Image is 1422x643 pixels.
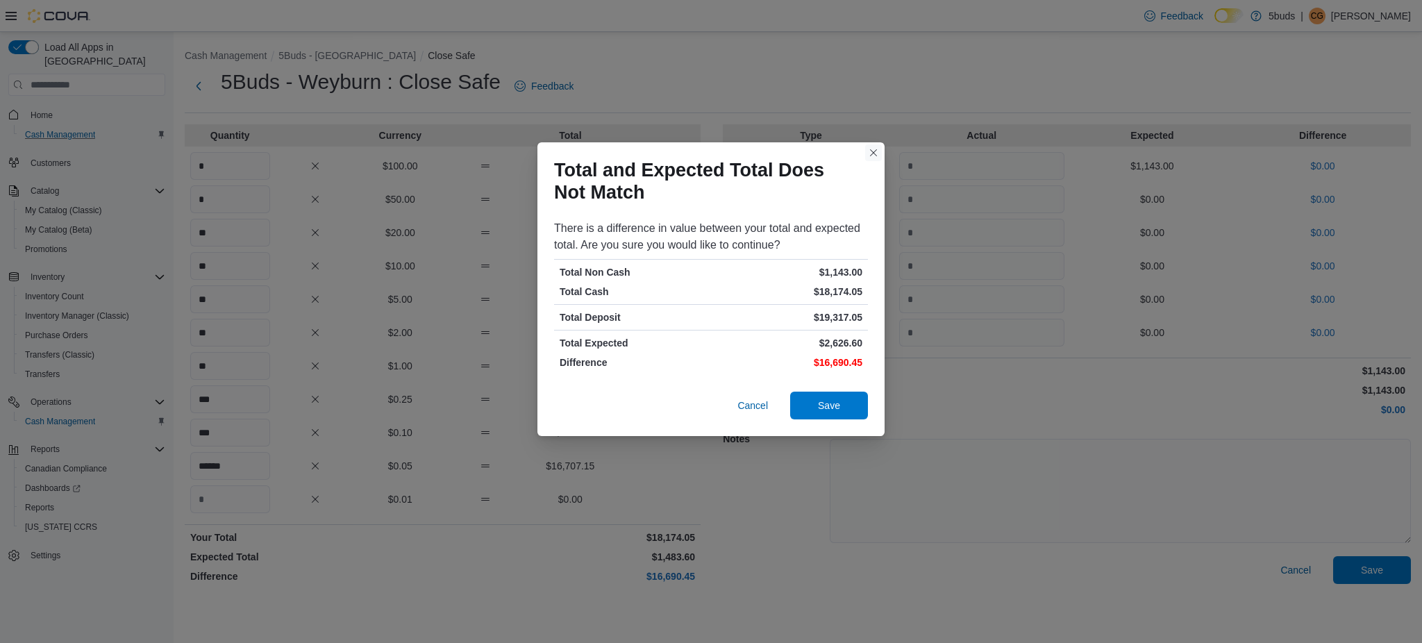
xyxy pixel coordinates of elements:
p: Difference [560,356,708,369]
h1: Total and Expected Total Does Not Match [554,159,857,203]
p: Total Expected [560,336,708,350]
button: Cancel [732,392,773,419]
button: Save [790,392,868,419]
p: Total Deposit [560,310,708,324]
p: $18,174.05 [714,285,862,299]
p: $2,626.60 [714,336,862,350]
span: Cancel [737,399,768,412]
p: Total Cash [560,285,708,299]
p: Total Non Cash [560,265,708,279]
p: $16,690.45 [714,356,862,369]
p: $1,143.00 [714,265,862,279]
span: Save [818,399,840,412]
button: Closes this modal window [865,144,882,161]
div: There is a difference in value between your total and expected total. Are you sure you would like... [554,220,868,253]
p: $19,317.05 [714,310,862,324]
